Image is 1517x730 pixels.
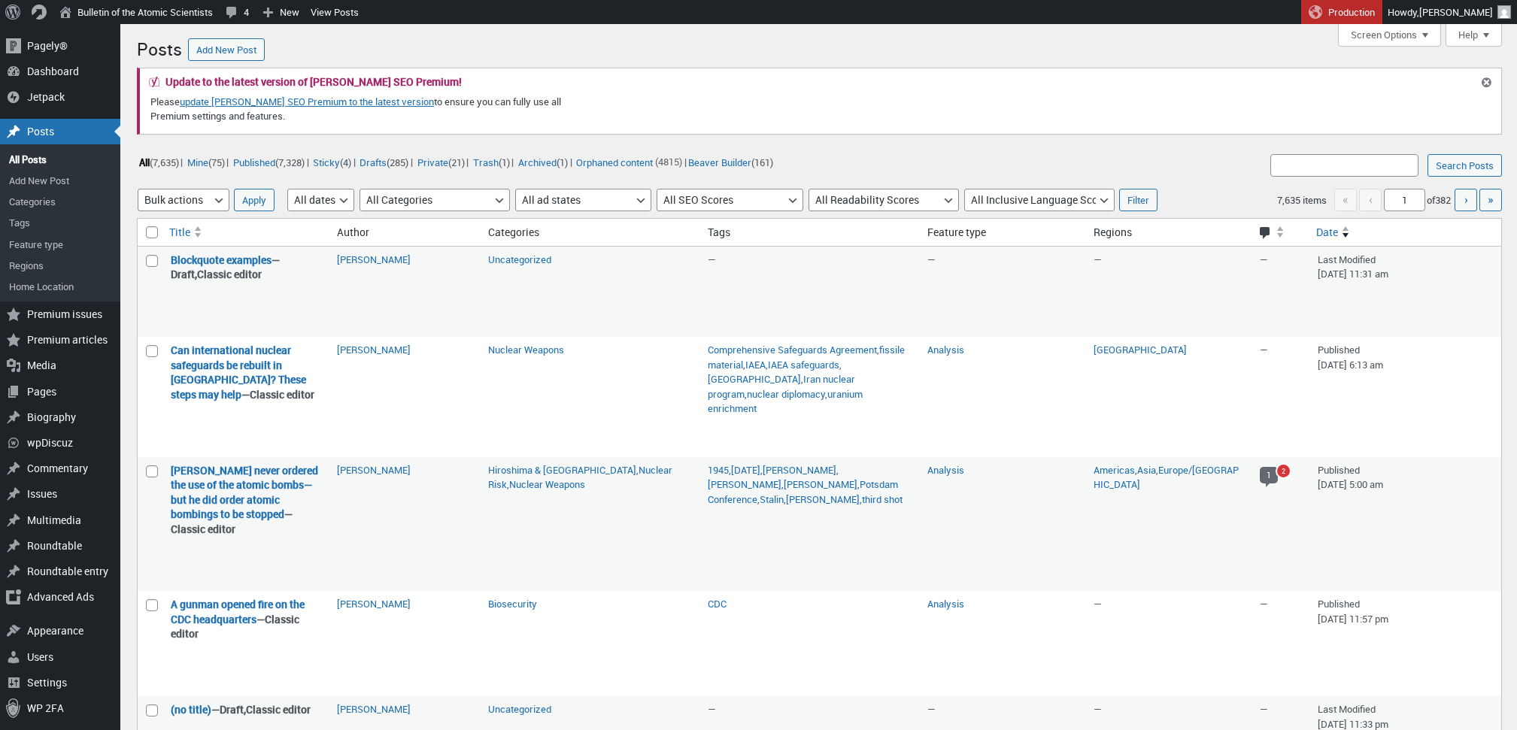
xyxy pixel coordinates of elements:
[337,343,411,356] a: [PERSON_NAME]
[509,477,585,491] a: Nuclear Weapons
[687,153,775,171] a: Beaver Builder(161)
[137,152,775,171] ul: |
[471,153,511,171] a: Trash(1)
[150,155,179,168] span: (7,635)
[387,155,408,168] span: (285)
[1260,343,1268,356] span: —
[481,219,700,247] th: Categories
[231,153,306,171] a: Published(7,328)
[337,253,411,266] a: [PERSON_NAME]
[1094,463,1239,492] a: Europe/[GEOGRAPHIC_DATA]
[700,457,920,592] td: , , , , , , , ,
[171,253,272,267] a: “Blockquote examples” (Edit)
[1446,24,1502,47] button: Help
[311,152,356,171] li: |
[784,477,857,491] a: [PERSON_NAME]
[1258,226,1273,241] span: Comments
[1427,154,1502,177] input: Search Posts
[171,597,322,641] strong: —
[927,597,964,610] a: Analysis
[1359,189,1382,211] span: ‹
[1310,247,1501,337] td: Last Modified [DATE] 11:31 am
[1464,191,1468,207] span: ›
[751,155,773,168] span: (161)
[708,372,855,401] a: Iran nuclear program
[1427,193,1452,207] span: of
[1310,591,1501,696] td: Published [DATE] 11:57 pm
[768,358,839,371] a: IAEA safeguards
[185,152,229,171] li: |
[337,702,411,716] a: [PERSON_NAME]
[358,153,411,171] a: Drafts(285)
[1086,457,1252,592] td: , ,
[747,387,825,401] a: nuclear diplomacy
[481,457,700,592] td: , ,
[1094,463,1135,477] a: Americas
[1119,189,1157,211] input: Filter
[1137,463,1156,477] a: Asia
[1316,225,1338,240] span: Date
[171,597,305,626] a: “A gunman opened fire on the CDC headquarters” (Edit)
[708,253,716,266] span: —
[708,477,898,506] a: Potsdam Conference
[197,267,262,281] span: Classic editor
[171,463,318,522] a: “Truman never ordered the use of the atomic bombs—but he did order atomic bombings to be stopped”...
[557,155,568,168] span: (1)
[165,77,462,87] h2: Update to the latest version of [PERSON_NAME] SEO Premium!
[231,152,308,171] li: |
[1260,597,1268,610] span: —
[708,387,863,416] a: uranium enrichment
[1282,466,1285,476] span: 2
[1094,253,1102,266] span: —
[708,343,905,371] a: fissile material
[171,253,322,282] strong: —
[171,343,306,401] a: “Can international nuclear safeguards be rebuilt in Iran? These steps may help” (Edit)
[275,155,305,168] span: (7,328)
[234,189,275,211] input: Apply
[516,153,569,171] a: Archived(1)
[171,522,235,536] span: Classic editor
[708,372,801,386] a: [GEOGRAPHIC_DATA]
[516,152,572,171] li: |
[180,95,434,108] a: update [PERSON_NAME] SEO Premium to the latest version
[763,463,836,477] a: [PERSON_NAME]
[700,219,920,247] th: Tags
[163,219,329,246] a: Title
[708,597,727,610] a: CDC
[1310,219,1501,246] a: Date
[575,152,682,171] li: (4815)
[471,152,514,171] li: |
[488,597,537,610] a: Biosecurity
[171,702,211,716] a: “(no title)” (Edit)
[329,219,481,247] th: Author
[927,463,964,477] a: Analysis
[488,702,551,716] a: Uncategorized
[137,32,182,64] h1: Posts
[1094,343,1187,356] a: [GEOGRAPHIC_DATA]
[171,267,197,281] span: Draft,
[1435,193,1451,207] span: 382
[337,463,411,477] a: [PERSON_NAME]
[415,153,466,171] a: Private(21)
[171,463,322,537] strong: —
[745,358,766,371] a: IAEA
[220,702,246,716] span: Draft,
[708,477,781,491] a: [PERSON_NAME]
[499,155,510,168] span: (1)
[927,253,936,266] span: —
[1260,467,1278,483] span: 1
[488,253,551,266] a: Uncategorized
[1334,189,1357,211] span: «
[927,343,964,356] a: Analysis
[188,38,265,61] a: Add New Post
[731,463,760,477] a: [DATE]
[1094,597,1102,610] span: —
[1277,193,1327,207] span: 7,635 items
[171,612,299,641] span: Classic editor
[708,702,716,716] span: —
[358,152,413,171] li: |
[575,153,655,171] a: Orphaned content
[700,337,920,456] td: , , , , , , ,
[250,387,314,401] span: Classic editor
[920,219,1086,247] th: Feature type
